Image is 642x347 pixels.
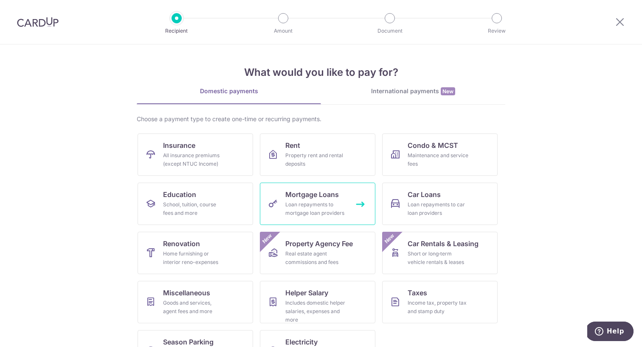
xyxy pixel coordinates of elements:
[285,337,318,347] span: Electricity
[163,151,224,168] div: All insurance premiums (except NTUC Income)
[137,115,505,123] div: Choose a payment type to create one-time or recurring payments.
[163,337,214,347] span: Season Parking
[408,200,469,217] div: Loan repayments to car loan providers
[285,250,346,266] div: Real estate agent commissions and fees
[137,87,321,95] div: Domestic payments
[285,239,353,249] span: Property Agency Fee
[260,133,375,176] a: RentProperty rent and rental deposits
[408,299,469,316] div: Income tax, property tax and stamp duty
[285,299,346,324] div: Includes domestic helper salaries, expenses and more
[382,232,498,274] a: Car Rentals & LeasingShort or long‑term vehicle rentals & leasesNew
[285,200,346,217] div: Loan repayments to mortgage loan providers
[163,299,224,316] div: Goods and services, agent fees and more
[382,133,498,176] a: Condo & MCSTMaintenance and service fees
[163,189,196,200] span: Education
[408,189,441,200] span: Car Loans
[465,27,528,35] p: Review
[17,17,59,27] img: CardUp
[138,133,253,176] a: InsuranceAll insurance premiums (except NTUC Income)
[20,6,37,14] span: Help
[285,288,328,298] span: Helper Salary
[285,189,339,200] span: Mortgage Loans
[138,281,253,323] a: MiscellaneousGoods and services, agent fees and more
[408,250,469,266] div: Short or long‑term vehicle rentals & leases
[163,250,224,266] div: Home furnishing or interior reno-expenses
[260,232,375,274] a: Property Agency FeeReal estate agent commissions and feesNew
[252,27,315,35] p: Amount
[260,281,375,323] a: Helper SalaryIncludes domestic helper salaries, expenses and more
[382,281,498,323] a: TaxesIncome tax, property tax and stamp duty
[260,232,274,246] span: New
[408,140,458,150] span: Condo & MCST
[587,322,634,343] iframe: Opens a widget where you can find more information
[163,140,195,150] span: Insurance
[163,239,200,249] span: Renovation
[163,288,210,298] span: Miscellaneous
[321,87,505,96] div: International payments
[408,239,479,249] span: Car Rentals & Leasing
[441,87,455,95] span: New
[138,183,253,225] a: EducationSchool, tuition, course fees and more
[163,200,224,217] div: School, tuition, course fees and more
[358,27,421,35] p: Document
[138,232,253,274] a: RenovationHome furnishing or interior reno-expenses
[383,232,397,246] span: New
[285,151,346,168] div: Property rent and rental deposits
[408,151,469,168] div: Maintenance and service fees
[137,65,505,80] h4: What would you like to pay for?
[408,288,427,298] span: Taxes
[382,183,498,225] a: Car LoansLoan repayments to car loan providers
[145,27,208,35] p: Recipient
[260,183,375,225] a: Mortgage LoansLoan repayments to mortgage loan providers
[285,140,300,150] span: Rent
